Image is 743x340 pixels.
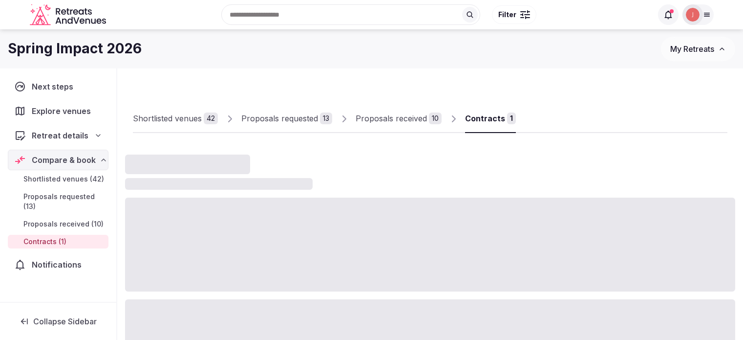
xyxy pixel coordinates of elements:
span: Next steps [32,81,77,92]
a: Contracts (1) [8,235,108,249]
span: Notifications [32,259,85,271]
span: Compare & book [32,154,96,166]
h1: Spring Impact 2026 [8,39,142,58]
a: Contracts1 [465,105,516,133]
a: Explore venues [8,101,108,121]
div: 13 [320,113,332,124]
div: 10 [429,113,442,124]
a: Shortlisted venues42 [133,105,218,133]
span: Explore venues [32,105,95,117]
a: Shortlisted venues (42) [8,172,108,186]
a: Proposals requested (13) [8,190,108,213]
img: Joanna Asiukiewicz [686,8,700,22]
div: Proposals requested [241,113,318,124]
span: Proposals received (10) [23,219,104,229]
button: My Retreats [661,37,735,61]
div: Contracts [465,113,505,124]
button: Filter [492,5,536,24]
span: Filter [498,10,516,20]
a: Notifications [8,254,108,275]
span: Contracts (1) [23,237,66,247]
div: Shortlisted venues [133,113,202,124]
button: Collapse Sidebar [8,311,108,332]
span: Shortlisted venues (42) [23,174,104,184]
a: Proposals received (10) [8,217,108,231]
div: 42 [204,113,218,124]
span: Retreat details [32,130,88,141]
a: Visit the homepage [30,4,108,26]
div: 1 [507,113,516,124]
span: Collapse Sidebar [33,317,97,326]
a: Proposals received10 [356,105,442,133]
a: Next steps [8,76,108,97]
span: My Retreats [670,44,714,54]
svg: Retreats and Venues company logo [30,4,108,26]
div: Proposals received [356,113,427,124]
a: Proposals requested13 [241,105,332,133]
span: Proposals requested (13) [23,192,105,211]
